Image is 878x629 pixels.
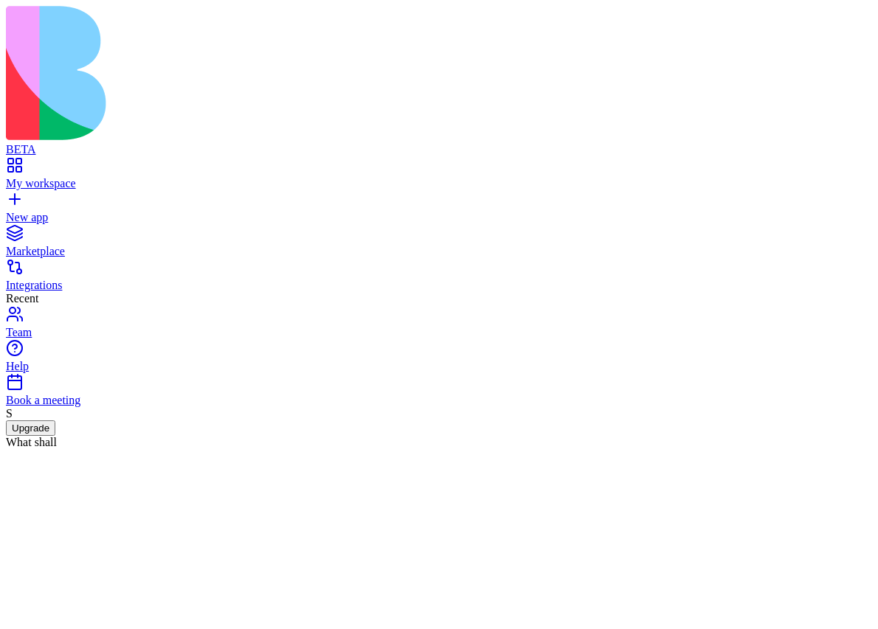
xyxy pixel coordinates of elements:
a: Help [6,347,872,373]
a: Integrations [6,265,872,292]
div: My workspace [6,177,872,190]
a: Book a meeting [6,380,872,407]
a: My workspace [6,164,872,190]
div: Integrations [6,279,872,292]
a: New app [6,198,872,224]
div: Book a meeting [6,394,872,407]
div: Team [6,326,872,339]
div: New app [6,211,872,224]
div: BETA [6,143,872,156]
img: logo [6,6,599,140]
a: BETA [6,130,872,156]
span: S [6,407,13,420]
div: Marketplace [6,245,872,258]
div: Help [6,360,872,373]
a: Marketplace [6,232,872,258]
button: Upgrade [6,420,55,436]
a: Team [6,313,872,339]
a: Upgrade [6,421,55,434]
span: Recent [6,292,38,305]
